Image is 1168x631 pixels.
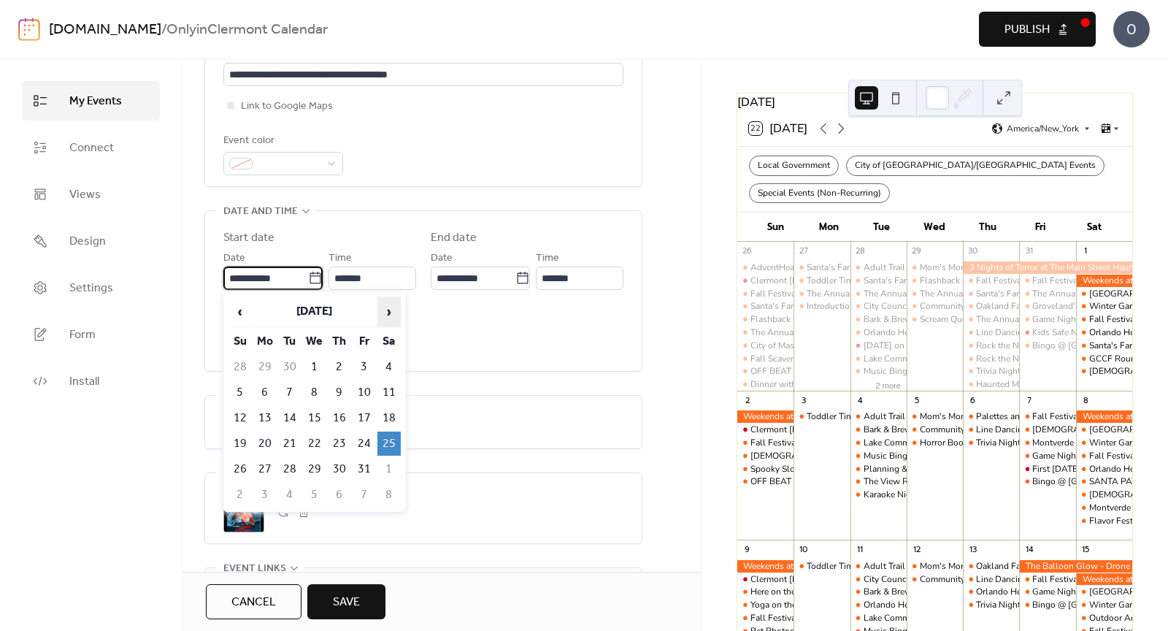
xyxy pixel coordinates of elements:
div: The Annual Pumpkin Ponderosa [1019,288,1075,300]
th: Tu [278,329,301,353]
div: 14 [1023,544,1034,555]
div: ; [223,492,264,532]
div: Adult Trail Riding Club [864,560,954,573]
button: Publish [979,12,1096,47]
div: Trivia Night [976,437,1021,449]
div: Bingo @ [GEOGRAPHIC_DATA] [1032,475,1159,488]
div: 29 [911,246,922,257]
th: We [303,329,326,353]
a: Design [22,221,160,261]
div: Planning & Zoning Commission [864,463,988,475]
div: Toddler Time at the Barn [794,275,850,287]
td: 15 [303,406,326,430]
b: / [161,16,166,44]
div: Music Bingo [864,450,912,462]
div: Winter Garden Farmer's Market [1076,300,1132,313]
div: Karaoke Night [864,489,919,501]
div: City of Mascotte - Trunk or Treat [737,340,794,352]
div: Flashback Cinema: Halloween (1978) [737,313,794,326]
div: Line Dancing @ Showcase of Citrus [963,326,1019,339]
div: Game Night at the Tower [1019,313,1075,326]
div: SANTA PAWS [1076,475,1132,488]
span: Link to Google Maps [241,98,333,115]
div: O [1113,11,1150,47]
div: Spooky Sloth Painting @ [GEOGRAPHIC_DATA] [750,463,942,475]
div: Music Bingo [864,365,912,378]
div: 9 [742,544,753,555]
div: Clermont Park Run [1076,288,1132,300]
span: Save [333,594,360,611]
div: Winter Garden Farmer's Market [1076,437,1132,449]
div: Tue [855,213,908,242]
div: OFF BEAT BINGO [737,475,794,488]
div: Sun [749,213,802,242]
th: Mo [253,329,277,353]
div: AdventHealth Clermont Clay 5k & 15k [750,261,900,274]
div: Mom's Morning Out [920,261,998,274]
td: 28 [228,355,252,379]
div: Flavor Fest: A Taste of Horizon West! [1076,515,1132,527]
div: End date [431,229,477,247]
a: Install [22,362,160,401]
div: Fall Scavenger Hunt Maze & Pumpkin Patch [737,353,794,365]
div: Dinner with the Vampire [750,378,845,391]
div: First [DATE] Food Trucks [1032,463,1131,475]
div: Fall Festival at Southern Hill Farms [1019,275,1075,287]
span: › [378,297,400,326]
td: 24 [353,432,376,456]
a: Form [22,315,160,354]
div: 11 [855,544,866,555]
td: 2 [228,483,252,507]
div: City Council Meeting [864,300,945,313]
div: Game Night at the Tower [1032,450,1129,462]
div: The Annual Pumpkin Ponderosa [794,288,850,300]
div: Location [223,43,620,61]
div: Fall Festival at [GEOGRAPHIC_DATA] [750,437,902,449]
div: Bark & Brews [850,424,907,436]
div: The Annual Pumpkin Ponderosa [920,288,1048,300]
div: Flashback Cinema: Halloween (1978) [907,275,963,287]
div: 13 [967,544,978,555]
div: Haunted Monster Truck Ride Showcase of Citrus [963,378,1019,391]
td: 8 [303,380,326,405]
div: Trivia Night [976,365,1021,378]
div: Weekends at the Winery [737,410,794,423]
div: Toddler Time at the Barn [807,560,902,573]
div: 31 [1023,246,1034,257]
div: Bark & Brews [864,424,916,436]
div: Rock the Night [976,340,1034,352]
div: Event color [223,132,340,150]
div: Bark & Brews [864,313,916,326]
div: Karaoke Night [850,489,907,501]
div: Halloween on the Trail [850,340,907,352]
div: Orlando Health: Ready for Birth [1076,463,1132,475]
div: 8 [1080,395,1091,406]
td: 6 [328,483,351,507]
span: Date [223,250,245,267]
div: Clermont [PERSON_NAME] Market [750,424,888,436]
div: Lake Community Choir [850,353,907,365]
td: 8 [377,483,401,507]
div: Game Night at the Tower [1032,313,1129,326]
div: Lady of the Lakes Renaissance Faire [1076,365,1132,378]
div: The Annual Pumpkin Ponderosa [737,326,794,339]
div: Line Dancing @ Showcase of Citrus [976,326,1116,339]
div: Fri [1015,213,1068,242]
td: 28 [278,457,301,481]
div: Community Running Event [920,424,1025,436]
td: 5 [228,380,252,405]
div: GCCF Round Robin Tennis Tourney [1076,353,1132,365]
div: Santa's Farm: Fall Festival [963,288,1019,300]
td: 11 [377,380,401,405]
div: Santa's Farm: Fall Festival [750,300,853,313]
div: Horror Book Club [907,437,963,449]
div: Santa's Farm: Fall Festival [807,261,910,274]
div: Rock the Night | Dueling Pianos Concert & Party [963,353,1019,365]
div: City of Mascotte - Trunk or Treat [750,340,875,352]
td: 27 [253,457,277,481]
div: Lady of the Lakes Renaissance Faire [1019,424,1075,436]
span: My Events [69,93,122,110]
span: Settings [69,280,113,297]
div: Lady of the Lakes Renaissance Faire [737,450,794,462]
div: Clermont Park Run [1076,424,1132,436]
